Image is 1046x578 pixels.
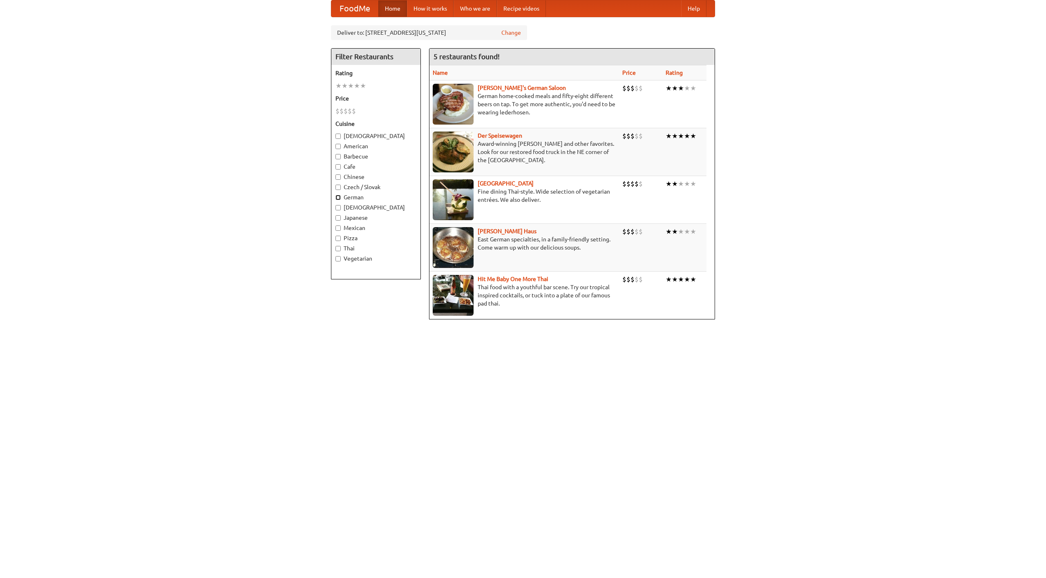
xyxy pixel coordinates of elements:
li: ★ [690,84,696,93]
input: [DEMOGRAPHIC_DATA] [335,205,341,210]
input: Japanese [335,215,341,221]
li: ★ [684,132,690,141]
li: ★ [348,81,354,90]
li: $ [630,275,635,284]
a: Home [378,0,407,17]
input: American [335,144,341,149]
li: ★ [678,84,684,93]
label: Barbecue [335,152,416,161]
li: ★ [335,81,342,90]
li: $ [622,179,626,188]
li: ★ [342,81,348,90]
a: Hit Me Baby One More Thai [478,276,548,282]
li: $ [639,84,643,93]
a: FoodMe [331,0,378,17]
li: ★ [690,132,696,141]
li: $ [626,84,630,93]
p: Fine dining Thai-style. Wide selection of vegetarian entrées. We also deliver. [433,187,616,204]
li: $ [622,132,626,141]
a: Der Speisewagen [478,132,522,139]
input: Pizza [335,236,341,241]
li: $ [626,227,630,236]
label: Mexican [335,224,416,232]
li: ★ [666,84,672,93]
li: ★ [672,132,678,141]
img: babythai.jpg [433,275,474,316]
li: ★ [672,179,678,188]
li: $ [344,107,348,116]
label: [DEMOGRAPHIC_DATA] [335,132,416,140]
li: ★ [360,81,366,90]
h5: Cuisine [335,120,416,128]
a: Name [433,69,448,76]
li: $ [630,132,635,141]
li: $ [639,275,643,284]
input: Thai [335,246,341,251]
li: $ [626,132,630,141]
li: $ [335,107,340,116]
li: ★ [672,84,678,93]
li: ★ [666,132,672,141]
label: German [335,193,416,201]
label: Vegetarian [335,254,416,263]
a: [PERSON_NAME]'s German Saloon [478,85,566,91]
input: Mexican [335,225,341,231]
a: Recipe videos [497,0,546,17]
h5: Price [335,94,416,103]
input: Czech / Slovak [335,185,341,190]
a: Price [622,69,636,76]
li: $ [639,179,643,188]
input: Barbecue [335,154,341,159]
li: ★ [666,275,672,284]
li: ★ [690,275,696,284]
li: ★ [684,84,690,93]
p: Thai food with a youthful bar scene. Try our tropical inspired cocktails, or tuck into a plate of... [433,283,616,308]
li: ★ [678,275,684,284]
li: $ [630,227,635,236]
li: $ [622,84,626,93]
label: Japanese [335,214,416,222]
label: Czech / Slovak [335,183,416,191]
li: ★ [690,179,696,188]
label: Cafe [335,163,416,171]
input: Vegetarian [335,256,341,261]
li: ★ [678,132,684,141]
li: $ [348,107,352,116]
li: ★ [354,81,360,90]
li: ★ [678,227,684,236]
ng-pluralize: 5 restaurants found! [434,53,500,60]
li: $ [635,179,639,188]
li: ★ [684,179,690,188]
a: Help [681,0,706,17]
a: Rating [666,69,683,76]
a: Change [501,29,521,37]
a: [GEOGRAPHIC_DATA] [478,180,534,187]
li: $ [639,227,643,236]
li: $ [352,107,356,116]
li: ★ [684,227,690,236]
label: [DEMOGRAPHIC_DATA] [335,203,416,212]
li: ★ [690,227,696,236]
label: American [335,142,416,150]
input: [DEMOGRAPHIC_DATA] [335,134,341,139]
a: How it works [407,0,454,17]
label: Thai [335,244,416,252]
li: $ [635,84,639,93]
li: $ [639,132,643,141]
li: $ [622,227,626,236]
p: Award-winning [PERSON_NAME] and other favorites. Look for our restored food truck in the NE corne... [433,140,616,164]
li: ★ [666,179,672,188]
a: [PERSON_NAME] Haus [478,228,536,234]
li: ★ [672,227,678,236]
img: satay.jpg [433,179,474,220]
input: Cafe [335,164,341,170]
label: Pizza [335,234,416,242]
input: Chinese [335,174,341,180]
li: $ [626,179,630,188]
a: Who we are [454,0,497,17]
h5: Rating [335,69,416,77]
